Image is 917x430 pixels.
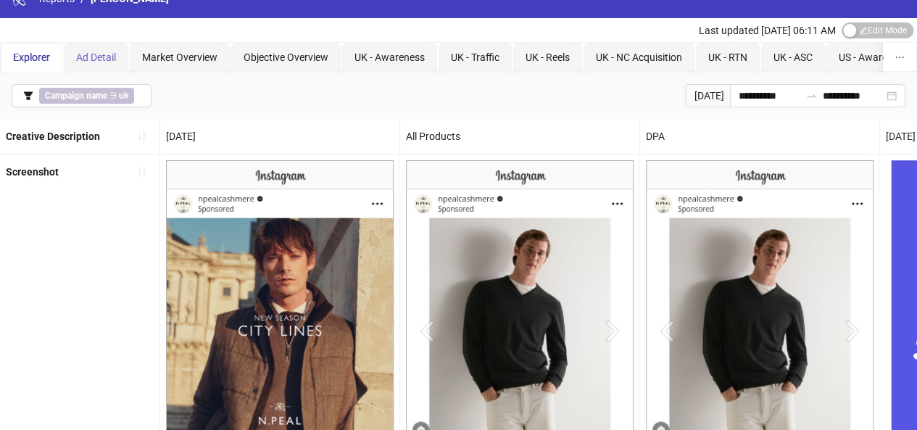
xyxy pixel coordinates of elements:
[708,51,747,63] span: UK - RTN
[6,166,59,178] b: Screenshot
[883,43,916,72] button: ellipsis
[13,51,50,63] span: Explorer
[137,131,147,141] span: sort-ascending
[23,91,33,101] span: filter
[6,131,100,142] b: Creative Description
[160,119,399,154] div: [DATE]
[39,88,134,104] span: ∋
[805,90,817,102] span: to
[773,51,813,63] span: UK - ASC
[137,167,147,177] span: sort-ascending
[596,51,682,63] span: UK - NC Acquisition
[805,90,817,102] span: swap-right
[142,51,217,63] span: Market Overview
[640,119,879,154] div: DPA
[76,51,116,63] span: Ad Detail
[839,51,908,63] span: US - Awareness
[451,51,499,63] span: UK - Traffic
[685,84,730,107] div: [DATE]
[526,51,570,63] span: UK - Reels
[354,51,425,63] span: UK - Awareness
[45,91,107,101] b: Campaign name
[400,119,639,154] div: All Products
[12,84,152,107] button: Campaign name ∋ uk
[895,52,905,62] span: ellipsis
[119,91,128,101] b: uk
[244,51,328,63] span: Objective Overview
[699,25,836,36] span: Last updated [DATE] 06:11 AM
